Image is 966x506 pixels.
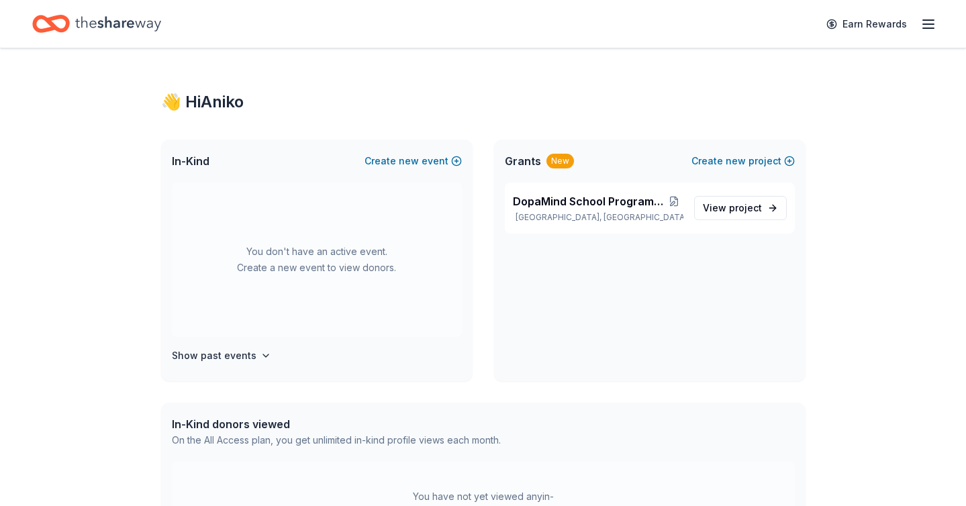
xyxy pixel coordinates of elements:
[365,153,462,169] button: Createnewevent
[505,153,541,169] span: Grants
[818,12,915,36] a: Earn Rewards
[691,153,795,169] button: Createnewproject
[729,202,762,213] span: project
[726,153,746,169] span: new
[703,200,762,216] span: View
[694,196,787,220] a: View project
[513,212,683,223] p: [GEOGRAPHIC_DATA], [GEOGRAPHIC_DATA]
[32,8,161,40] a: Home
[172,348,271,364] button: Show past events
[546,154,574,168] div: New
[513,193,666,209] span: DopaMind School Programs and Assemblies
[172,432,501,448] div: On the All Access plan, you get unlimited in-kind profile views each month.
[172,153,209,169] span: In-Kind
[161,91,806,113] div: 👋 Hi Aniko
[399,153,419,169] span: new
[172,348,256,364] h4: Show past events
[172,183,462,337] div: You don't have an active event. Create a new event to view donors.
[172,416,501,432] div: In-Kind donors viewed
